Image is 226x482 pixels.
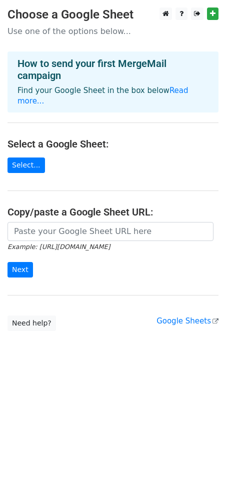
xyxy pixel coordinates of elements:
input: Paste your Google Sheet URL here [7,222,213,241]
h3: Choose a Google Sheet [7,7,218,22]
a: Select... [7,157,45,173]
small: Example: [URL][DOMAIN_NAME] [7,243,110,250]
h4: Copy/paste a Google Sheet URL: [7,206,218,218]
p: Find your Google Sheet in the box below [17,85,208,106]
h4: How to send your first MergeMail campaign [17,57,208,81]
a: Need help? [7,315,56,331]
p: Use one of the options below... [7,26,218,36]
input: Next [7,262,33,277]
a: Read more... [17,86,188,105]
a: Google Sheets [156,316,218,325]
h4: Select a Google Sheet: [7,138,218,150]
